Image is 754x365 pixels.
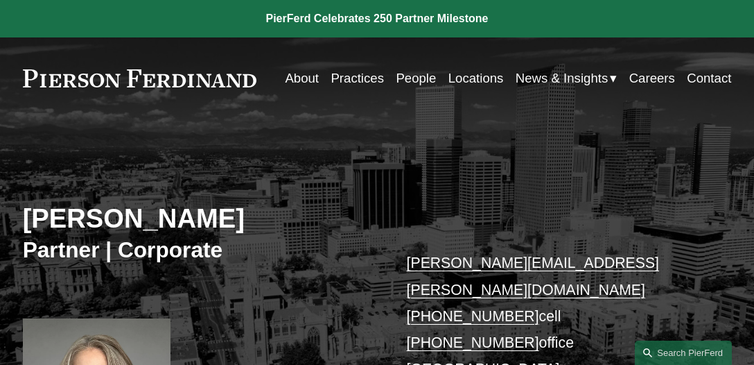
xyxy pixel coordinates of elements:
[407,308,539,324] a: [PHONE_NUMBER]
[635,341,732,365] a: Search this site
[407,334,539,350] a: [PHONE_NUMBER]
[448,65,504,91] a: Locations
[407,255,659,297] a: [PERSON_NAME][EMAIL_ADDRESS][PERSON_NAME][DOMAIN_NAME]
[23,237,377,264] h3: Partner | Corporate
[396,65,436,91] a: People
[516,67,608,90] span: News & Insights
[516,65,617,91] a: folder dropdown
[629,65,675,91] a: Careers
[285,65,319,91] a: About
[23,203,377,235] h2: [PERSON_NAME]
[331,65,384,91] a: Practices
[687,65,731,91] a: Contact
